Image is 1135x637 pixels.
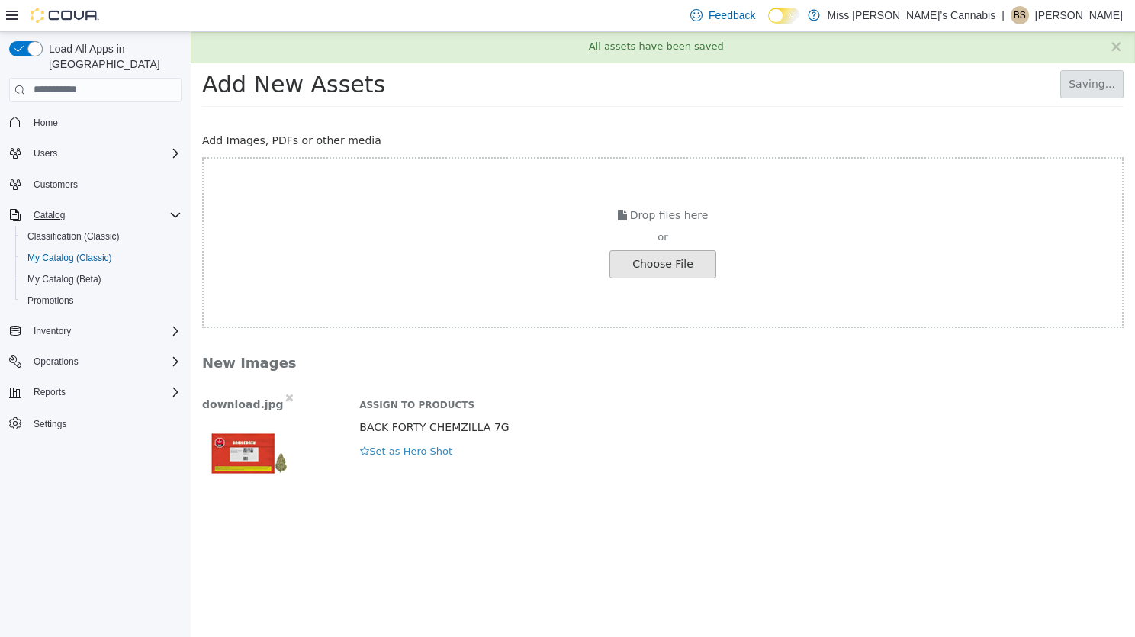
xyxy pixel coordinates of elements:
[27,175,182,194] span: Customers
[31,8,99,23] img: Cova
[27,206,71,224] button: Catalog
[1014,6,1026,24] span: BS
[11,39,195,66] span: Add New Assets
[21,270,182,288] span: My Catalog (Beta)
[27,322,182,340] span: Inventory
[3,204,188,226] button: Catalog
[1035,6,1123,24] p: [PERSON_NAME]
[34,209,65,221] span: Catalog
[27,252,112,264] span: My Catalog (Classic)
[27,352,182,371] span: Operations
[27,113,182,132] span: Home
[15,290,188,311] button: Promotions
[34,355,79,368] span: Operations
[27,322,77,340] button: Inventory
[13,175,931,193] p: Drop files here
[34,418,66,430] span: Settings
[27,383,72,401] button: Reports
[34,325,71,337] span: Inventory
[27,114,64,132] a: Home
[169,368,933,380] h6: Assign to Products
[94,357,104,375] button: Remove asset
[918,7,932,23] button: ×
[3,111,188,134] button: Home
[34,179,78,191] span: Customers
[13,198,931,213] div: or
[15,247,188,269] button: My Catalog (Classic)
[21,227,126,246] a: Classification (Classic)
[27,144,63,162] button: Users
[870,38,933,66] button: Saving...
[27,294,74,307] span: Promotions
[15,269,188,290] button: My Catalog (Beta)
[27,175,84,194] a: Customers
[11,384,105,460] button: Preview
[15,226,188,247] button: Classification (Classic)
[11,322,845,339] h3: New Images
[169,388,933,404] p: BACK FORTY CHEMZILLA 7G
[9,105,182,475] nav: Complex example
[1002,6,1005,24] p: |
[27,352,85,371] button: Operations
[27,383,182,401] span: Reports
[21,291,182,310] span: Promotions
[34,117,58,129] span: Home
[3,143,188,164] button: Users
[21,270,108,288] a: My Catalog (Beta)
[21,249,182,267] span: My Catalog (Classic)
[27,230,120,243] span: Classification (Classic)
[11,365,93,379] span: download.jpg
[3,351,188,372] button: Operations
[3,412,188,434] button: Settings
[3,381,188,403] button: Reports
[169,411,262,428] button: Set as Hero Shot
[27,144,182,162] span: Users
[27,415,72,433] a: Settings
[27,413,182,433] span: Settings
[27,206,182,224] span: Catalog
[21,249,118,267] a: My Catalog (Classic)
[27,273,101,285] span: My Catalog (Beta)
[828,6,996,24] p: Miss [PERSON_NAME]’s Cannabis
[21,291,80,310] a: Promotions
[21,227,182,246] span: Classification (Classic)
[11,101,933,117] p: Add Images, PDFs or other media
[43,41,182,72] span: Load All Apps in [GEOGRAPHIC_DATA]
[709,8,755,23] span: Feedback
[11,384,105,460] img: download.jpg
[34,147,57,159] span: Users
[34,386,66,398] span: Reports
[3,320,188,342] button: Inventory
[3,173,188,195] button: Customers
[768,8,800,24] input: Dark Mode
[419,218,526,246] div: Choose File
[1011,6,1029,24] div: Brindervir Singh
